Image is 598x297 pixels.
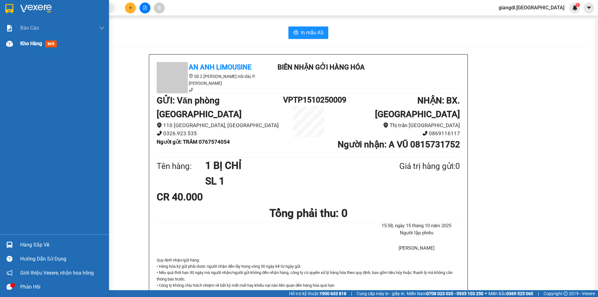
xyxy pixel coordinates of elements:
[301,29,323,36] span: In mẫu A5
[320,291,346,296] strong: 1900 633 818
[383,122,388,128] span: environment
[157,270,460,282] p: • Nếu quá thời hạn 30 ngày mà người nhận/người gửi không đến nhận hàng, công ty có quyền xử lý hà...
[278,63,365,71] b: Biên nhận gởi hàng hóa
[576,3,580,7] sup: 1
[157,121,283,130] li: 110 [GEOGRAPHIC_DATA], [GEOGRAPHIC_DATA]
[485,292,487,295] span: ⚪️
[20,24,39,32] span: Báo cáo
[373,222,460,230] li: 15:58, ngày 15 tháng 10 năm 2025
[157,282,460,289] p: • Công ty không chịu trách nhiệm về bất kỳ mất mát hay khiếu nại nào liên quan đến hàng hóa quá hạn.
[128,6,133,10] span: plus
[293,30,298,36] span: printer
[8,40,34,69] b: An Anh Limousine
[157,95,242,119] b: GỬI : Văn phòng [GEOGRAPHIC_DATA]
[351,290,352,297] span: |
[20,254,104,264] div: Hướng dẫn sử dụng
[5,4,13,13] img: logo-vxr
[7,284,12,290] span: message
[20,282,104,292] div: Phản hồi
[538,290,539,297] span: |
[20,41,42,46] span: Kho hàng
[157,73,269,87] li: Số 2 [PERSON_NAME] nối dài, P. [PERSON_NAME]
[157,6,161,10] span: aim
[189,63,251,71] b: An Anh Limousine
[157,129,283,138] li: 0326.923.535
[157,205,460,222] h1: Tổng phải thu: 0
[99,26,104,31] span: down
[157,263,460,270] p: • Hàng hóa ký gửi phải được người nhận đến lấy trong vòng 30 ngày kể từ ngày gửi.
[289,290,346,297] span: Hỗ trợ kỹ thuật:
[140,2,150,13] button: file-add
[373,245,460,252] li: [PERSON_NAME]
[494,4,569,12] span: giangdl.[GEOGRAPHIC_DATA]
[488,290,533,297] span: Miền Bắc
[6,41,13,47] img: warehouse-icon
[125,2,136,13] button: plus
[422,131,428,136] span: phone
[7,256,12,262] span: question-circle
[338,139,460,150] b: Người nhận : A VŨ 0815731752
[157,189,257,205] div: CR 40.000
[373,229,460,237] li: Người lập phiếu
[157,257,460,289] div: Quy định nhận/gửi hàng :
[7,270,12,276] span: notification
[334,121,460,130] li: Thị trấn [GEOGRAPHIC_DATA]
[45,41,57,47] span: mới
[20,269,94,277] span: Giới thiệu Vexere, nhận hoa hồng
[205,158,369,173] h1: 1 BỊ CHỈ
[157,122,162,128] span: environment
[283,94,334,106] h1: VPTP1510250009
[357,290,405,297] span: Cung cấp máy in - giấy in:
[288,26,328,39] button: printerIn mẫu A5
[506,291,533,296] strong: 0369 525 060
[426,291,483,296] strong: 0708 023 035 - 0935 103 250
[6,25,13,31] img: solution-icon
[40,9,60,60] b: Biên nhận gởi hàng hóa
[334,129,460,138] li: 0869116117
[583,2,594,13] button: caret-down
[563,291,568,296] span: copyright
[6,242,13,248] img: warehouse-icon
[407,290,483,297] span: Miền Nam
[154,2,165,13] button: aim
[20,240,104,250] div: Hàng sắp về
[157,139,230,145] b: Người gửi : TRÂM 0767574054
[205,173,369,189] h1: SL 1
[189,88,193,92] span: phone
[157,131,162,136] span: phone
[369,160,460,173] div: Giá trị hàng gửi: 0
[157,160,205,173] div: Tên hàng:
[586,5,592,11] span: caret-down
[577,3,579,7] span: 1
[572,5,578,11] img: icon-new-feature
[189,74,193,78] span: environment
[375,95,460,119] b: NHẬN : BX. [GEOGRAPHIC_DATA]
[143,6,147,10] span: file-add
